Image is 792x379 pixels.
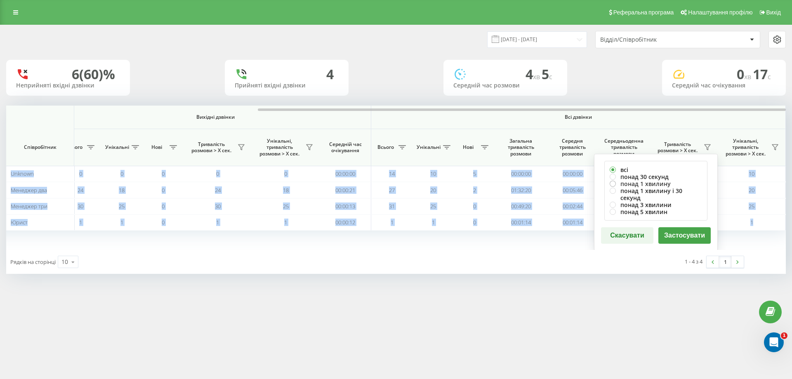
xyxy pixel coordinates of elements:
[526,65,542,83] span: 4
[396,114,761,120] span: Всі дзвінки
[16,82,120,89] div: Неприйняті вхідні дзвінки
[256,138,303,157] span: Унікальні, тривалість розмови > Х сек.
[542,65,552,83] span: 5
[473,170,476,177] span: 5
[744,72,753,81] span: хв
[547,198,598,214] td: 00:02:44
[600,36,699,43] div: Відділ/Співробітник
[737,65,753,83] span: 0
[391,219,394,226] span: 1
[389,186,395,194] span: 27
[417,144,441,151] span: Унікальні
[11,170,34,177] span: Unknown
[215,202,221,210] span: 30
[473,186,476,194] span: 2
[768,72,771,81] span: c
[11,202,47,210] span: Менеджер три
[781,332,787,339] span: 1
[749,202,754,210] span: 25
[120,219,123,226] span: 1
[105,144,129,151] span: Унікальні
[64,144,85,151] span: Всього
[610,201,702,208] label: понад 3 хвилини
[284,219,287,226] span: 1
[326,66,334,82] div: 4
[320,182,371,198] td: 00:00:21
[320,198,371,214] td: 00:00:13
[553,138,592,157] span: Середня тривалість розмови
[216,219,219,226] span: 1
[162,219,165,226] span: 0
[473,202,476,210] span: 0
[11,219,28,226] span: Юрист
[78,202,83,210] span: 30
[547,166,598,182] td: 00:00:00
[613,9,674,16] span: Реферальна програма
[495,214,547,231] td: 00:01:14
[766,9,781,16] span: Вихід
[430,202,436,210] span: 25
[495,182,547,198] td: 01:32:20
[610,166,702,173] label: всі
[389,170,395,177] span: 14
[658,227,711,244] button: Застосувати
[162,202,165,210] span: 0
[119,202,125,210] span: 25
[188,141,235,154] span: Тривалість розмови > Х сек.
[672,82,776,89] div: Середній час очікування
[688,9,752,16] span: Налаштування профілю
[13,144,67,151] span: Співробітник
[547,214,598,231] td: 00:01:14
[78,186,83,194] span: 24
[320,214,371,231] td: 00:00:12
[547,182,598,198] td: 00:05:46
[235,82,339,89] div: Прийняті вхідні дзвінки
[750,219,753,226] span: 1
[430,186,436,194] span: 20
[749,170,754,177] span: 10
[283,186,289,194] span: 18
[473,219,476,226] span: 0
[495,166,547,182] td: 00:00:00
[216,170,219,177] span: 0
[654,141,701,154] span: Тривалість розмови > Х сек.
[11,186,47,194] span: Менеджер два
[120,170,123,177] span: 0
[430,170,436,177] span: 10
[61,258,68,266] div: 10
[79,114,352,120] span: Вихідні дзвінки
[162,170,165,177] span: 0
[549,72,552,81] span: c
[685,257,702,266] div: 1 - 4 з 4
[375,144,396,151] span: Всього
[533,72,542,81] span: хв
[610,180,702,187] label: понад 1 хвилину
[458,144,478,151] span: Нові
[389,202,395,210] span: 31
[453,82,557,89] div: Середній час розмови
[79,170,82,177] span: 0
[601,227,653,244] button: Скасувати
[610,187,702,201] label: понад 1 хвилину і 30 секунд
[146,144,167,151] span: Нові
[501,138,540,157] span: Загальна тривалість розмови
[719,256,731,268] a: 1
[764,332,784,352] iframe: Intercom live chat
[432,219,435,226] span: 1
[284,170,287,177] span: 0
[215,186,221,194] span: 24
[495,198,547,214] td: 00:49:20
[722,138,769,157] span: Унікальні, тривалість розмови > Х сек.
[162,186,165,194] span: 0
[283,202,289,210] span: 25
[72,66,115,82] div: 6 (60)%
[320,166,371,182] td: 00:00:00
[79,219,82,226] span: 1
[610,173,702,180] label: понад 30 секунд
[604,138,643,157] span: Середньоденна тривалість розмови
[610,208,702,215] label: понад 5 хвилин
[326,141,365,154] span: Середній час очікування
[749,186,754,194] span: 20
[753,65,771,83] span: 17
[10,258,56,266] span: Рядків на сторінці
